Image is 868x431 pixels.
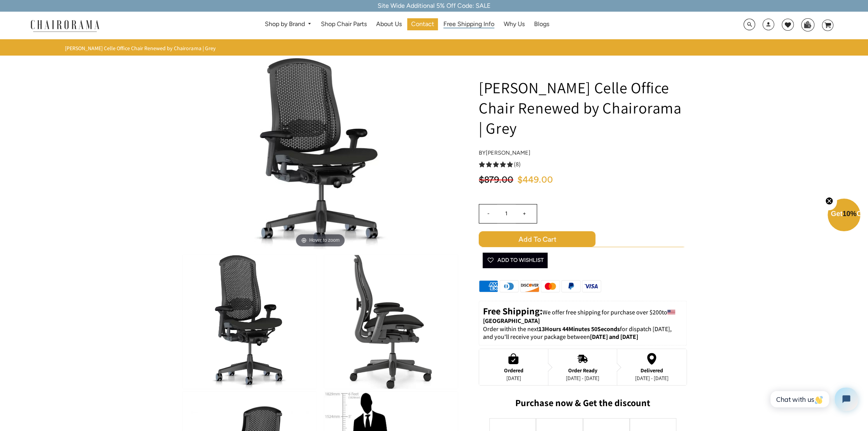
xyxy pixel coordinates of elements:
a: Shop Chair Parts [317,18,371,30]
span: (8) [514,161,521,169]
p: to [483,305,682,325]
a: Shop by Brand [261,18,316,30]
a: Contact [407,18,438,30]
span: About Us [376,20,402,28]
button: Close teaser [821,192,837,210]
nav: DesktopNavigation [137,18,677,33]
span: Shop Chair Parts [321,20,367,28]
strong: [DATE] and [DATE] [590,333,638,341]
h2: Purchase now & Get the discount [479,397,687,412]
a: [PERSON_NAME] [486,149,530,156]
input: - [479,204,498,223]
span: 10% [842,210,856,218]
span: Add to Cart [479,231,595,247]
img: chairorama [26,19,104,32]
span: We offer free shipping for purchase over $200 [542,308,662,316]
span: $879.00 [479,175,513,185]
a: About Us [372,18,406,30]
h4: by [479,150,687,156]
div: Get10%OffClose teaser [828,199,860,232]
a: Herman Miller Celle Office Chair Renewed by Chairorama | Grey - chairoramaHover to zoom [204,149,437,157]
span: Get Off [831,210,866,218]
img: Herman Miller Celle Office Chair Renewed by Chairorama | Grey - chairorama [183,255,316,389]
span: $449.00 [517,175,553,185]
div: [DATE] [504,375,523,381]
div: Delivered [635,367,668,373]
p: Order within the next for dispatch [DATE], and you'll receive your package between [483,325,682,342]
div: Ordered [504,367,523,373]
a: 5.0 rating (8 votes) [479,160,687,168]
div: Order Ready [566,367,599,373]
div: [DATE] - [DATE] [566,375,599,381]
button: Add to Cart [479,231,687,247]
img: WhatsApp_Image_2024-07-12_at_16.23.01.webp [801,19,814,30]
span: [PERSON_NAME] Celle Office Chair Renewed by Chairorama | Grey [65,45,215,52]
span: 13Hours 44Minutes 50Seconds [539,325,620,333]
iframe: Tidio Chat [762,381,864,417]
a: Free Shipping Info [439,18,498,30]
span: Add To Wishlist [486,253,544,268]
span: Blogs [534,20,549,28]
a: Blogs [530,18,553,30]
strong: [GEOGRAPHIC_DATA] [483,317,540,325]
span: Contact [411,20,434,28]
span: Why Us [504,20,525,28]
button: Add To Wishlist [483,253,548,268]
a: Why Us [500,18,528,30]
span: Free Shipping Info [443,20,494,28]
img: Herman Miller Celle Office Chair Renewed by Chairorama | Grey - chairorama [204,58,437,250]
img: Herman Miller Celle Office Chair Renewed by Chairorama | Grey - chairorama [324,255,458,389]
div: [DATE] - [DATE] [635,375,668,381]
nav: breadcrumbs [65,45,218,52]
strong: Free Shipping: [483,305,542,317]
h1: [PERSON_NAME] Celle Office Chair Renewed by Chairorama | Grey [479,77,687,138]
input: + [515,204,534,223]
